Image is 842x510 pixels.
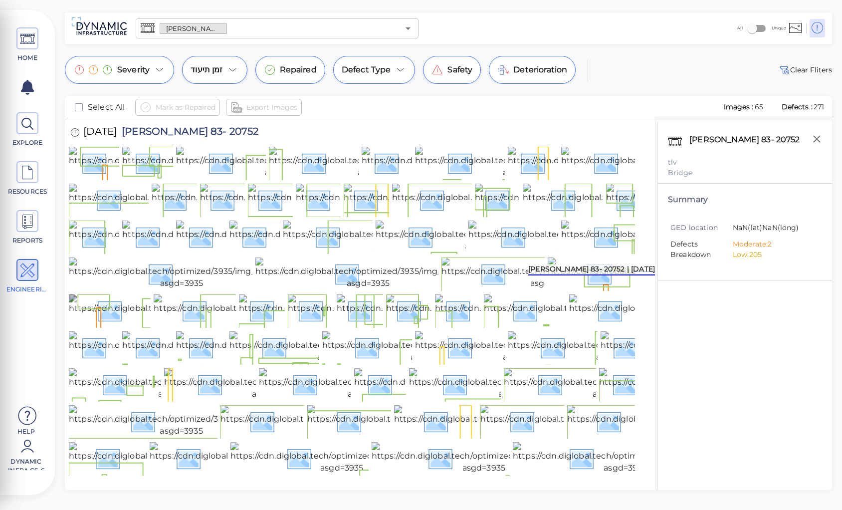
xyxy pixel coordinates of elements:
[401,21,415,35] button: Open
[561,221,783,253] img: https://cdn.diglobal.tech/width210/3935/img_3889.jpg?asgd=3935
[668,194,822,206] div: Summary
[528,264,655,275] div: [PERSON_NAME] 83- 20752 | [DATE]
[239,294,460,326] img: https://cdn.diglobal.tech/width210/3935/img_3896.jpg?asgd=3935
[122,331,342,363] img: https://cdn.diglobal.tech/width210/3935/img_3910.jpg?asgd=3935
[447,64,472,76] span: Safety
[484,294,706,326] img: https://cdn.diglobal.tech/width210/3935/img_3904.jpg?asgd=3935
[280,64,317,76] span: Repaired
[160,24,226,33] span: [PERSON_NAME] 83- 20752
[200,184,421,216] img: https://cdn.diglobal.tech/width210/3935/img_3930.jpg?asgd=3935
[670,223,733,233] span: GEO location
[246,101,297,113] span: Export Images
[69,147,288,179] img: https://cdn.diglobal.tech/width210/3935/img_3891.jpg?asgd=3935
[176,147,398,179] img: https://cdn.diglobal.tech/width210/3935/img_3902.jpg?asgd=3935
[248,184,467,216] img: https://cdn.diglobal.tech/width210/3935/img_3931.jpg?asgd=3935
[83,126,117,140] span: [DATE]
[392,184,613,216] img: https://cdn.diglobal.tech/width210/3935/img_3939.jpg?asgd=3935
[504,368,724,400] img: https://cdn.diglobal.tech/width210/3935/img_3925.jpg?asgd=3935
[230,442,453,474] img: https://cdn.diglobal.tech/optimized/3935/img_3951.jpg?asgd=3935
[508,331,727,363] img: https://cdn.diglobal.tech/width210/3935/img_3916.jpg?asgd=3935
[601,331,819,363] img: https://cdn.diglobal.tech/width210/3935/img_3917.jpg?asgd=3935
[599,368,819,400] img: https://cdn.diglobal.tech/width210/3935/img_3927.jpg?asgd=3935
[523,184,744,216] img: https://cdn.diglobal.tech/width210/3935/img_3943.jpg?asgd=3935
[283,221,504,253] img: https://cdn.diglobal.tech/width210/3935/img_3950.jpg?asgd=3935
[723,102,755,111] span: Images :
[781,102,814,111] span: Defects :
[5,161,50,196] a: RESOURCES
[569,294,791,326] img: https://cdn.diglobal.tech/width210/3935/img_3906.jpg?asgd=3935
[88,101,125,113] span: Select All
[6,236,49,245] span: REPORTS
[259,368,479,400] img: https://cdn.diglobal.tech/width210/3935/img_3922.jpg?asgd=3935
[561,147,781,179] img: https://cdn.diglobal.tech/width210/3935/img_3919.jpg?asgd=3935
[755,102,763,111] span: 65
[5,457,47,470] span: Dynamic Infra CS-6
[69,405,294,437] img: https://cdn.diglobal.tech/optimized/3935/img_3929.jpg?asgd=3935
[154,294,376,326] img: https://cdn.diglobal.tech/width210/3935/img_3894.jpg?asgd=3935
[376,221,596,253] img: https://cdn.diglobal.tech/width210/3935/img_3952.jpg?asgd=3935
[480,405,701,437] img: https://cdn.diglobal.tech/width210/3935/img_3938.jpg?asgd=3935
[337,294,558,326] img: https://cdn.diglobal.tech/width210/3935/img_3899.jpg?asgd=3935
[415,147,634,179] img: https://cdn.diglobal.tech/width210/3935/img_3913.jpg?asgd=3935
[354,368,575,400] img: https://cdn.diglobal.tech/width210/3935/img_3923.jpg?asgd=3935
[409,368,631,400] img: https://cdn.diglobal.tech/width210/3935/img_3924.jpg?asgd=3935
[372,442,596,474] img: https://cdn.diglobal.tech/optimized/3935/img_3953.jpg?asgd=3935
[229,331,448,363] img: https://cdn.diglobal.tech/width210/3935/img_3912.jpg?asgd=3935
[362,147,584,179] img: https://cdn.diglobal.tech/width210/3935/img_3909.jpg?asgd=3935
[670,239,733,260] span: Defects Breakdown
[156,101,215,113] span: Mark as Repaired
[69,221,290,253] img: https://cdn.diglobal.tech/width210/3935/img_3945.jpg?asgd=3935
[468,221,690,253] img: https://cdn.diglobal.tech/width210/3935/img_3954.jpg?asgd=3935
[668,157,822,168] div: tlv
[687,131,813,152] div: [PERSON_NAME] 83- 20752
[606,184,829,216] img: https://cdn.diglobal.tech/width210/3935/img_3944.jpg?asgd=3935
[150,442,372,474] img: https://cdn.diglobal.tech/width210/3935/img_3946.jpg?asgd=3935
[6,53,49,62] span: HOME
[176,331,394,363] img: https://cdn.diglobal.tech/width210/3935/img_3911.jpg?asgd=3935
[152,184,373,216] img: https://cdn.diglobal.tech/width210/3935/img_3928.jpg?asgd=3935
[342,64,391,76] span: Defect Type
[69,368,290,400] img: https://cdn.diglobal.tech/width210/3935/img_3920.jpg?asgd=3935
[322,331,542,363] img: https://cdn.diglobal.tech/width210/3935/img_3914.jpg?asgd=3935
[6,187,49,196] span: RESOURCES
[5,27,50,62] a: HOME
[733,250,815,260] li: Low: 205
[255,257,481,289] img: https://cdn.diglobal.tech/optimized/3935/img_3908.jpg?asgd=3935
[394,405,615,437] img: https://cdn.diglobal.tech/width210/3935/img_3935.jpg?asgd=3935
[69,442,289,474] img: https://cdn.diglobal.tech/width210/3935/img_3941.jpg?asgd=3935
[6,138,49,147] span: EXPLORE
[269,147,490,179] img: https://cdn.diglobal.tech/width210/3935/img_3905.jpg?asgd=3935
[778,64,832,76] button: Clear Fliters
[668,168,822,178] div: Bridge
[69,331,290,363] img: https://cdn.diglobal.tech/width210/3935/img_3907.jpg?asgd=3935
[226,99,302,116] button: Export Images
[117,126,258,140] span: [PERSON_NAME] 83- 20752
[164,368,383,400] img: https://cdn.diglobal.tech/width210/3935/img_3921.jpg?asgd=3935
[441,257,661,289] img: https://cdn.diglobal.tech/width210/3935/img_3937.jpg?asgd=3935
[117,64,150,76] span: Severity
[229,221,451,253] img: https://cdn.diglobal.tech/width210/3935/img_3949.jpg?asgd=3935
[435,294,655,326] img: https://cdn.diglobal.tech/width210/3935/img_3901.jpg?asgd=3935
[733,223,815,234] span: NaN (lat) NaN (long)
[6,285,49,294] span: ENGINEERING
[135,99,220,116] button: Mark as Repaired
[176,221,398,253] img: https://cdn.diglobal.tech/width210/3935/img_3948.jpg?asgd=3935
[513,64,567,76] span: Deterioration
[386,294,609,326] img: https://cdn.diglobal.tech/width210/3935/img_3900.jpg?asgd=3935
[513,442,738,474] img: https://cdn.diglobal.tech/optimized/3935/img_3895.jpg?asgd=3935
[122,221,343,253] img: https://cdn.diglobal.tech/width210/3935/img_3947.jpg?asgd=3935
[508,147,727,179] img: https://cdn.diglobal.tech/width210/3935/img_3918.jpg?asgd=3935
[191,64,222,76] span: זמן תיעוד
[344,184,565,216] img: https://cdn.diglobal.tech/width210/3935/img_3936.jpg?asgd=3935
[69,257,294,289] img: https://cdn.diglobal.tech/optimized/3935/img_3903.jpg?asgd=3935
[567,405,790,437] img: https://cdn.diglobal.tech/width210/3935/img_3940.jpg?asgd=3935
[5,210,50,245] a: REPORTS
[307,405,529,437] img: https://cdn.diglobal.tech/width210/3935/img_3934.jpg?asgd=3935
[122,147,343,179] img: https://cdn.diglobal.tech/width210/3935/img_3897.jpg?asgd=3935
[288,294,509,326] img: https://cdn.diglobal.tech/width210/3935/img_3898.jpg?asgd=3935
[220,405,441,437] img: https://cdn.diglobal.tech/width210/3935/img_3932.jpg?asgd=3935
[814,102,824,111] span: 271
[737,18,786,38] div: All Unique
[475,184,696,216] img: https://cdn.diglobal.tech/width210/3935/img_3942.jpg?asgd=3935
